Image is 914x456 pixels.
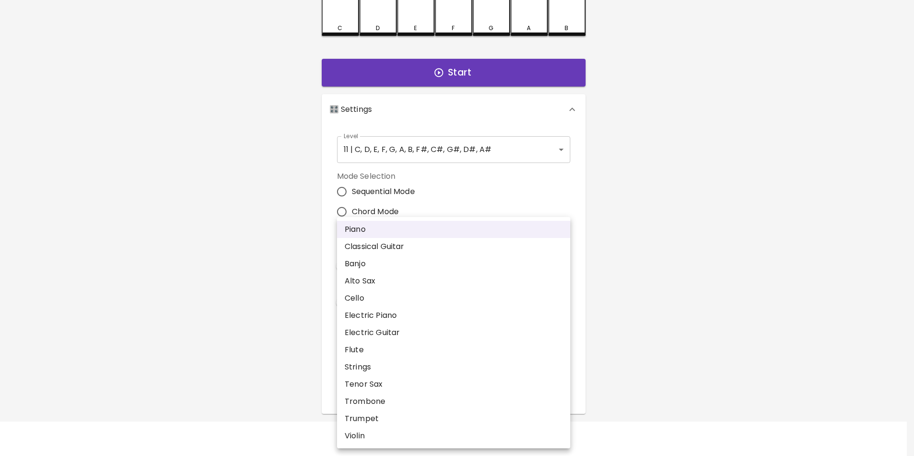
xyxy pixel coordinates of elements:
li: Tenor Sax [337,376,570,393]
li: Electric Piano [337,307,570,324]
li: Electric Guitar [337,324,570,341]
li: Trumpet [337,410,570,427]
li: Alto Sax [337,272,570,290]
li: Flute [337,341,570,358]
li: Violin [337,427,570,445]
li: Classical Guitar [337,238,570,255]
li: Trombone [337,393,570,410]
li: Cello [337,290,570,307]
li: Strings [337,358,570,376]
li: Banjo [337,255,570,272]
li: Piano [337,221,570,238]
